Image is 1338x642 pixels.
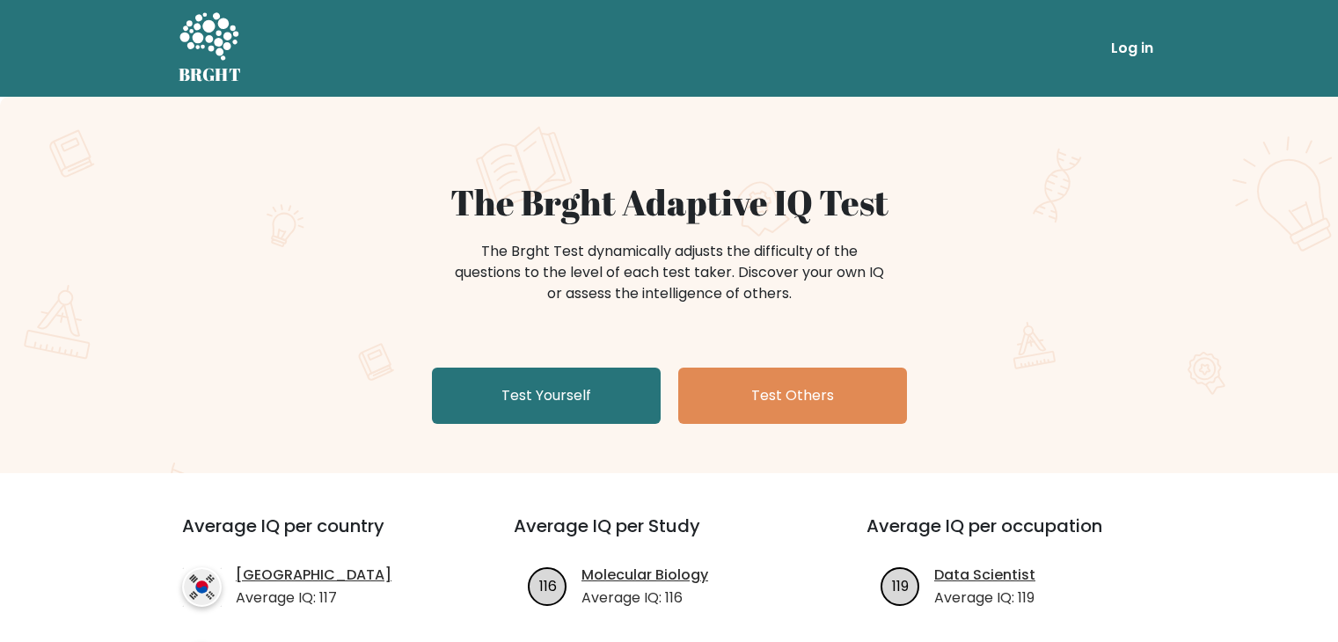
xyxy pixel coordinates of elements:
text: 116 [539,575,557,595]
h1: The Brght Adaptive IQ Test [240,181,1099,223]
a: [GEOGRAPHIC_DATA] [236,565,391,586]
a: Molecular Biology [581,565,708,586]
h3: Average IQ per occupation [866,515,1177,558]
a: Test Yourself [432,368,661,424]
p: Average IQ: 116 [581,587,708,609]
img: country [182,567,222,607]
h3: Average IQ per country [182,515,450,558]
h3: Average IQ per Study [514,515,824,558]
a: Test Others [678,368,907,424]
a: BRGHT [179,7,242,90]
a: Data Scientist [934,565,1035,586]
p: Average IQ: 117 [236,587,391,609]
p: Average IQ: 119 [934,587,1035,609]
text: 119 [892,575,909,595]
div: The Brght Test dynamically adjusts the difficulty of the questions to the level of each test take... [450,241,889,304]
a: Log in [1104,31,1160,66]
h5: BRGHT [179,64,242,85]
